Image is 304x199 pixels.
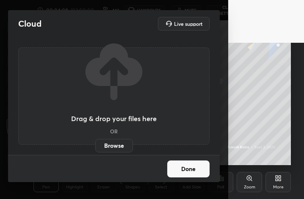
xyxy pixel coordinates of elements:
[18,18,41,29] h2: Cloud
[167,160,210,177] button: Done
[244,185,255,189] div: Zoom
[110,129,118,134] h5: OR
[71,115,157,122] h3: Drag & drop your files here
[174,21,202,26] h5: Live support
[273,185,284,189] div: More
